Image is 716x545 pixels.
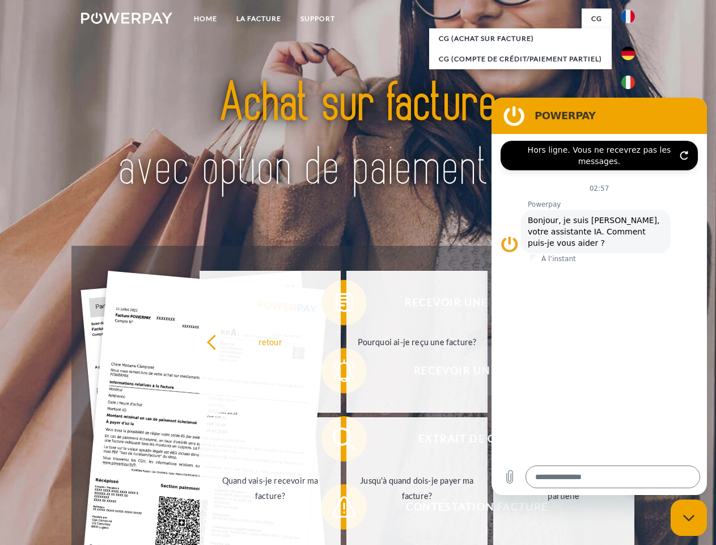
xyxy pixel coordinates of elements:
[429,49,612,69] a: CG (Compte de crédit/paiement partiel)
[108,54,608,217] img: title-powerpay_fr.svg
[671,500,707,536] iframe: Bouton de lancement de la fenêtre de messagerie, conversation en cours
[81,12,172,24] img: logo-powerpay-white.svg
[621,10,635,23] img: fr
[353,334,481,349] div: Pourquoi ai-je reçu une facture?
[353,473,481,504] div: Jusqu'à quand dois-je payer ma facture?
[291,9,345,29] a: Support
[492,98,707,495] iframe: Fenêtre de messagerie
[206,473,334,504] div: Quand vais-je recevoir ma facture?
[184,9,227,29] a: Home
[206,334,334,349] div: retour
[227,9,291,29] a: LA FACTURE
[621,76,635,89] img: it
[429,28,612,49] a: CG (achat sur facture)
[621,47,635,60] img: de
[582,9,612,29] a: CG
